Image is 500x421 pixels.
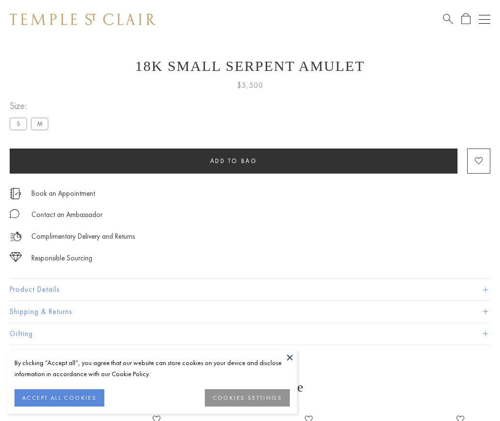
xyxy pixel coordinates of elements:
[210,157,257,165] span: Add to bag
[14,357,290,380] div: By clicking “Accept all”, you agree that our website can store cookies on your device and disclos...
[10,252,22,262] img: icon_sourcing.svg
[31,118,48,130] label: M
[10,188,21,199] img: icon_appointment.svg
[461,13,471,25] a: Open Shopping Bag
[443,13,453,25] a: Search
[10,301,490,323] button: Shipping & Returns
[31,252,92,264] div: Responsible Sourcing
[479,14,490,25] button: Open navigation
[10,279,490,300] button: Product Details
[14,389,104,407] button: ACCEPT ALL COOKIES
[10,14,156,25] img: Temple St. Clair
[10,323,490,345] button: Gifting
[10,149,457,174] button: Add to bag
[31,209,102,221] div: Contact an Ambassador
[10,118,27,130] label: S
[205,389,290,407] button: COOKIES SETTINGS
[237,79,263,92] span: $5,500
[10,58,490,74] h1: 18K Small Serpent Amulet
[31,231,135,243] p: Complimentary Delivery and Returns
[10,98,52,114] span: Size:
[10,209,19,218] img: MessageIcon-01_2.svg
[31,188,95,199] a: Book an Appointment
[10,231,22,243] img: icon_delivery.svg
